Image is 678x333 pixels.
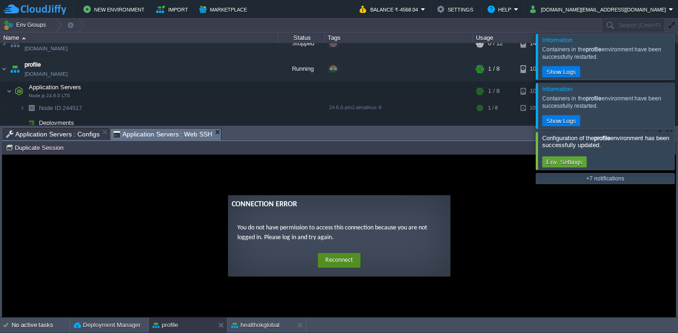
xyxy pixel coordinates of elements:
a: [DOMAIN_NAME] [25,44,68,53]
img: AMDAwAAAACH5BAEAAAAALAAAAAABAAEAAAICRAEAOw== [0,31,8,56]
div: Tags [325,32,473,43]
div: 0 / 12 [488,31,503,56]
img: AMDAwAAAACH5BAEAAAAALAAAAAABAAEAAAICRAEAOw== [19,101,25,115]
button: Reconnect [316,98,358,113]
b: profile [594,135,610,142]
span: Information [542,86,572,92]
a: Application ServersNode.js 24.6.0 LTS [28,84,82,91]
img: AMDAwAAAACH5BAEAAAAALAAAAAABAAEAAAICRAEAOw== [25,101,38,115]
span: Application Servers [28,83,82,91]
button: Show Logs [544,117,579,125]
button: +7 notifications [583,174,627,183]
button: healthokglobal [231,321,279,330]
span: Application Servers : Web SSH [113,129,213,140]
p: You do not have permission to access this connection because you are not logged in. Please log in... [235,68,439,87]
div: Stopped [279,31,325,56]
div: Name [1,32,278,43]
div: Connection Error [229,44,444,55]
a: profile [25,60,41,69]
button: Marketplace [199,4,250,15]
span: 244517 [38,104,83,112]
span: Node.js 24.6.0 LTS [29,93,70,99]
span: Information [542,37,572,43]
img: AMDAwAAAACH5BAEAAAAALAAAAAABAAEAAAICRAEAOw== [22,37,26,39]
button: Duplicate Session [6,143,66,152]
a: [DOMAIN_NAME] [25,69,68,79]
div: Containers in the environment have been successfully restarted. [542,95,672,110]
a: Deployments [38,119,76,127]
button: Env. Settings [544,158,585,166]
button: profile [152,321,178,330]
img: AMDAwAAAACH5BAEAAAAALAAAAAABAAEAAAICRAEAOw== [13,82,25,100]
img: AMDAwAAAACH5BAEAAAAALAAAAAABAAEAAAICRAEAOw== [19,116,25,130]
div: 10% [520,82,551,100]
div: 1 / 8 [488,101,498,115]
b: profile [586,46,602,53]
button: New Environment [83,4,147,15]
div: Usage [474,32,571,43]
button: Import [156,4,191,15]
button: Settings [437,4,476,15]
div: 1 / 8 [488,56,500,81]
div: No active tasks [12,318,70,333]
img: AMDAwAAAACH5BAEAAAAALAAAAAABAAEAAAICRAEAOw== [6,82,12,100]
div: 10% [520,101,551,115]
button: Balance ₹-4568.04 [360,4,421,15]
img: AMDAwAAAACH5BAEAAAAALAAAAAABAAEAAAICRAEAOw== [0,56,8,81]
img: AMDAwAAAACH5BAEAAAAALAAAAAABAAEAAAICRAEAOw== [25,116,38,130]
div: 14% [520,31,551,56]
img: CloudJiffy [3,4,66,15]
button: [DOMAIN_NAME][EMAIL_ADDRESS][DOMAIN_NAME] [530,4,669,15]
span: Application Servers : Configs [6,129,100,140]
div: 10% [520,56,551,81]
button: Show Logs [544,68,579,76]
button: Help [488,4,514,15]
div: Containers in the environment have been successfully restarted. [542,46,672,61]
button: Env Groups [3,18,49,31]
span: Node ID: [39,105,63,111]
span: Configuration of the environment has been successfully updated. [542,135,669,148]
div: 1 / 8 [488,82,500,100]
img: AMDAwAAAACH5BAEAAAAALAAAAAABAAEAAAICRAEAOw== [8,56,21,81]
a: Node ID:244517 [38,104,83,112]
b: profile [586,95,602,102]
img: AMDAwAAAACH5BAEAAAAALAAAAAABAAEAAAICRAEAOw== [8,31,21,56]
div: Running [279,56,325,81]
div: Status [279,32,324,43]
button: Deployment Manager [74,321,140,330]
span: 24.6.0-pm2-almalinux-9 [329,105,381,110]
